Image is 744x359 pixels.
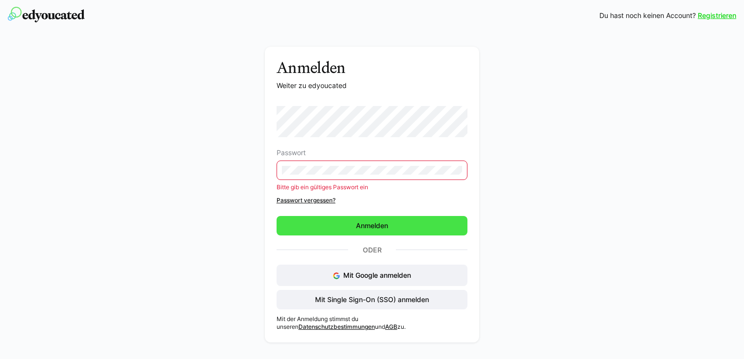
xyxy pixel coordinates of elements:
a: Datenschutzbestimmungen [298,323,375,330]
p: Weiter zu edyoucated [277,81,467,90]
a: Passwort vergessen? [277,197,467,204]
a: AGB [385,323,397,330]
span: Anmelden [354,221,390,231]
button: Mit Google anmelden [277,265,467,286]
img: edyoucated [8,7,85,22]
p: Oder [348,243,396,257]
span: Mit Google anmelden [343,271,411,279]
h3: Anmelden [277,58,467,77]
span: Mit Single Sign-On (SSO) anmelden [314,295,430,305]
button: Mit Single Sign-On (SSO) anmelden [277,290,467,309]
button: Anmelden [277,216,467,235]
a: Registrieren [698,11,736,20]
p: Mit der Anmeldung stimmst du unseren und zu. [277,315,467,331]
span: Du hast noch keinen Account? [599,11,696,20]
span: Passwort [277,149,306,157]
span: Bitte gib ein gültiges Passwort ein [277,183,368,191]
